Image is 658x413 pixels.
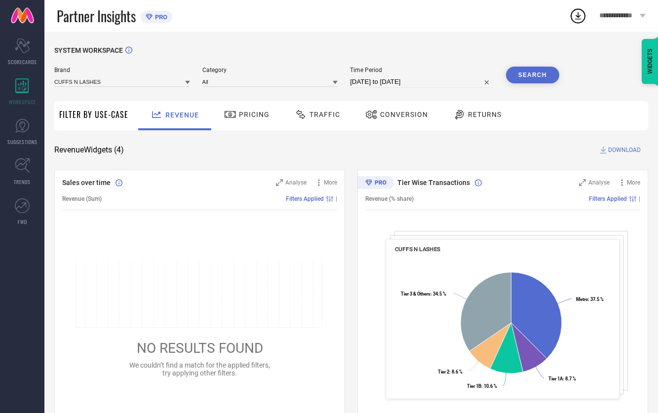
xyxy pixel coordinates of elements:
tspan: Tier 3 & Others [401,291,430,297]
span: Category [202,67,338,74]
span: More [324,179,337,186]
span: NO RESULTS FOUND [137,340,263,356]
span: Partner Insights [57,6,136,26]
span: WORKSPACE [9,98,36,106]
span: Pricing [239,111,270,118]
span: CUFFS N LASHES [395,246,441,253]
span: Conversion [380,111,428,118]
span: Traffic [310,111,340,118]
text: : 8.7 % [548,376,576,381]
text: : 10.6 % [467,383,497,389]
svg: Zoom [276,179,283,186]
span: Filters Applied [286,195,324,202]
span: Revenue Widgets ( 4 ) [54,145,124,155]
span: FWD [18,218,27,225]
span: Brand [54,67,190,74]
button: Search [506,67,559,83]
tspan: Metro [576,297,588,302]
span: SYSTEM WORKSPACE [54,46,123,54]
span: We couldn’t find a match for the applied filters, try applying other filters. [129,361,270,377]
tspan: Tier 2 [438,369,449,375]
span: Time Period [350,67,494,74]
div: Open download list [569,7,587,25]
text: : 34.5 % [401,291,446,297]
span: | [336,195,337,202]
span: Revenue (% share) [365,195,414,202]
text: : 8.6 % [438,369,463,375]
span: Tier Wise Transactions [397,179,470,187]
tspan: Tier 1A [548,376,563,381]
div: Premium [357,176,394,191]
span: | [639,195,640,202]
span: Analyse [285,179,307,186]
span: Filter By Use-Case [59,109,128,120]
span: TRENDS [14,178,31,186]
input: Select time period [350,76,494,88]
text: : 37.5 % [576,297,604,302]
span: SUGGESTIONS [7,138,38,146]
span: SCORECARDS [8,58,37,66]
span: DOWNLOAD [608,145,641,155]
span: Filters Applied [589,195,627,202]
svg: Zoom [579,179,586,186]
span: PRO [153,13,167,21]
span: Analyse [588,179,610,186]
span: Sales over time [62,179,111,187]
span: Returns [468,111,502,118]
span: Revenue [165,111,199,119]
span: More [627,179,640,186]
tspan: Tier 1B [467,383,481,389]
span: Revenue (Sum) [62,195,102,202]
